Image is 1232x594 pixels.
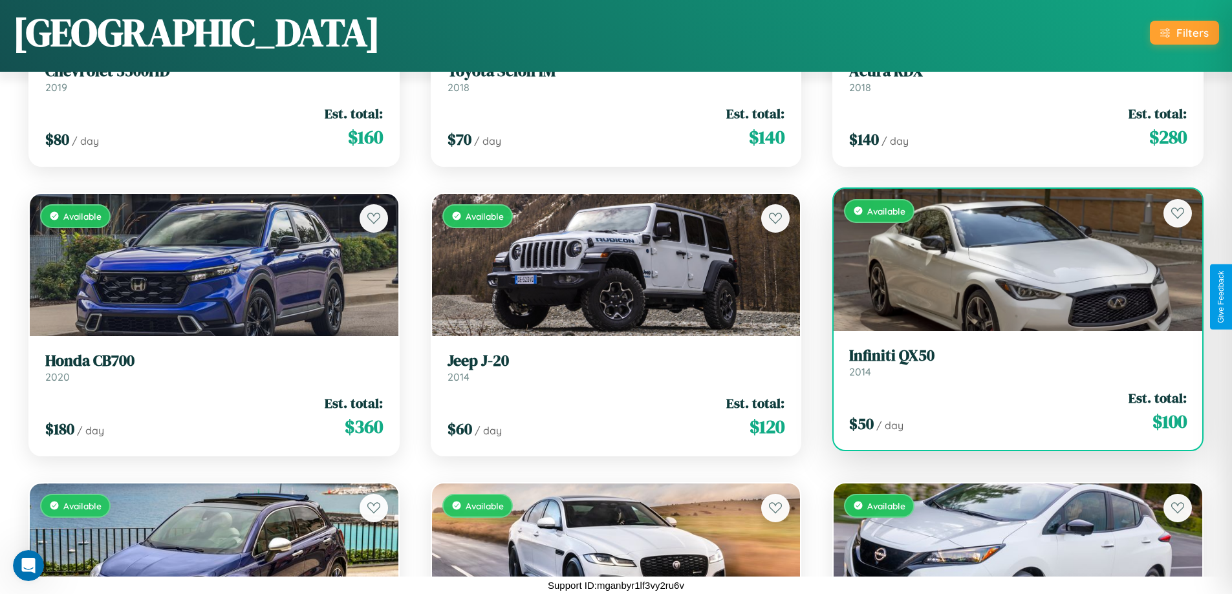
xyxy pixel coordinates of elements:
span: $ 50 [849,413,874,434]
span: Est. total: [726,394,784,412]
span: Est. total: [1129,388,1187,407]
span: 2018 [448,81,470,94]
button: Filters [1150,21,1219,45]
span: $ 120 [750,414,784,440]
span: $ 360 [345,414,383,440]
span: / day [881,134,909,147]
p: Support ID: mganbyr1lf3vy2ru6v [548,577,684,594]
span: Available [867,206,905,217]
h3: Chevrolet 3500HD [45,62,383,81]
a: Toyota Scion iM2018 [448,62,785,94]
span: 2018 [849,81,871,94]
a: Infiniti QX502014 [849,346,1187,378]
span: / day [475,424,502,437]
span: 2014 [849,365,871,378]
span: 2020 [45,370,70,383]
span: / day [77,424,104,437]
h3: Acura RDX [849,62,1187,81]
span: $ 280 [1149,124,1187,150]
span: Available [466,500,504,511]
span: / day [876,419,903,432]
span: Available [466,211,504,222]
a: Acura RDX2018 [849,62,1187,94]
h3: Jeep J-20 [448,352,785,370]
span: $ 160 [348,124,383,150]
a: Chevrolet 3500HD2019 [45,62,383,94]
span: 2019 [45,81,67,94]
span: $ 80 [45,129,69,150]
span: $ 70 [448,129,471,150]
span: $ 180 [45,418,74,440]
span: $ 140 [849,129,879,150]
span: $ 100 [1152,408,1187,434]
div: Filters [1176,26,1209,39]
span: Available [867,500,905,511]
span: Est. total: [325,394,383,412]
span: 2014 [448,370,470,383]
span: Est. total: [726,104,784,123]
span: Est. total: [1129,104,1187,123]
h3: Infiniti QX50 [849,346,1187,365]
span: $ 140 [749,124,784,150]
span: Est. total: [325,104,383,123]
div: Give Feedback [1216,271,1226,323]
h1: [GEOGRAPHIC_DATA] [13,6,380,59]
a: Jeep J-202014 [448,352,785,383]
h3: Honda CB700 [45,352,383,370]
iframe: Intercom live chat [13,550,44,581]
span: / day [474,134,501,147]
span: / day [72,134,99,147]
span: Available [63,500,102,511]
a: Honda CB7002020 [45,352,383,383]
span: Available [63,211,102,222]
h3: Toyota Scion iM [448,62,785,81]
span: $ 60 [448,418,472,440]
